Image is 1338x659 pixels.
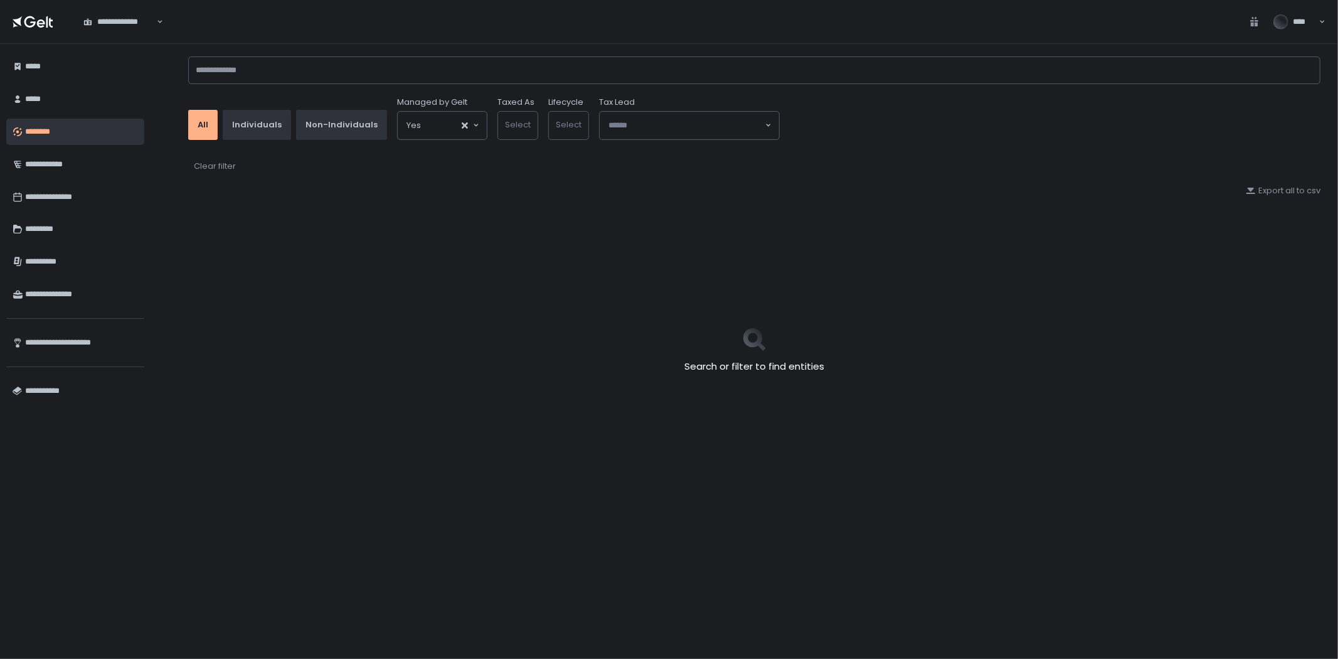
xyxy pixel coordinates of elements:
span: Tax Lead [599,97,635,108]
div: Search for option [398,112,487,139]
span: Select [505,119,531,131]
div: Clear filter [194,161,236,172]
input: Search for option [421,119,460,132]
button: All [188,110,218,140]
span: Select [556,119,581,131]
span: Yes [406,119,421,132]
label: Taxed As [497,97,534,108]
button: Clear Selected [462,122,468,129]
button: Individuals [223,110,291,140]
input: Search for option [155,16,156,28]
div: Search for option [600,112,779,139]
button: Export all to csv [1246,185,1320,196]
h2: Search or filter to find entities [684,360,824,374]
input: Search for option [608,119,764,132]
label: Lifecycle [548,97,583,108]
button: Clear filter [193,160,236,173]
div: All [198,119,208,131]
span: Managed by Gelt [397,97,467,108]
button: Non-Individuals [296,110,387,140]
div: Search for option [75,8,163,35]
div: Non-Individuals [305,119,378,131]
div: Individuals [232,119,282,131]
